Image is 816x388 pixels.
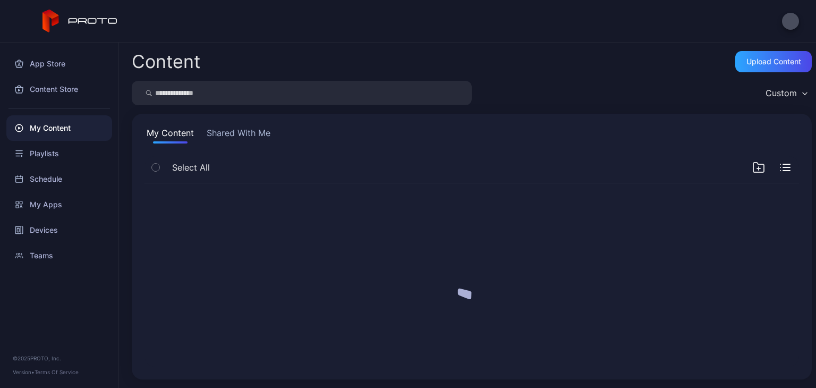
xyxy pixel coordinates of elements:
[35,369,79,375] a: Terms Of Service
[6,77,112,102] a: Content Store
[205,126,273,144] button: Shared With Me
[6,141,112,166] a: Playlists
[6,166,112,192] a: Schedule
[6,243,112,268] a: Teams
[760,81,812,105] button: Custom
[735,51,812,72] button: Upload Content
[144,126,196,144] button: My Content
[6,217,112,243] a: Devices
[6,51,112,77] a: App Store
[746,57,801,66] div: Upload Content
[13,354,106,362] div: © 2025 PROTO, Inc.
[132,53,200,71] div: Content
[6,115,112,141] a: My Content
[13,369,35,375] span: Version •
[6,192,112,217] a: My Apps
[766,88,797,98] div: Custom
[172,161,210,174] span: Select All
